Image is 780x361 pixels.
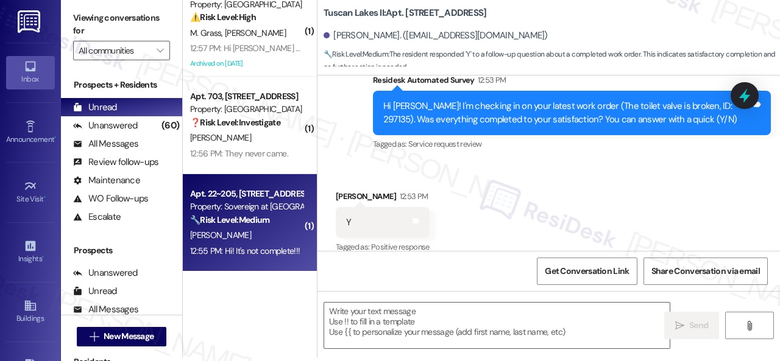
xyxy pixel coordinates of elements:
a: Insights • [6,236,55,268]
span: [PERSON_NAME] [225,27,286,38]
div: Tagged as: [373,135,771,153]
div: [PERSON_NAME] [336,190,430,207]
div: Residesk Automated Survey [373,74,771,91]
div: Archived on [DATE] [189,56,304,71]
span: • [42,253,44,261]
strong: ❓ Risk Level: Investigate [190,117,280,128]
label: Viewing conversations for [73,9,170,41]
span: Positive response [371,242,430,252]
span: • [44,193,46,202]
div: Property: Sovereign at [GEOGRAPHIC_DATA] [190,200,303,213]
div: Hi [PERSON_NAME]! I'm checking in on your latest work order (The toilet valve is broken, ID: 2971... [383,100,751,126]
div: Unanswered [73,119,138,132]
button: Get Conversation Link [537,258,637,285]
button: Share Conversation via email [643,258,768,285]
i:  [675,321,684,331]
span: Send [689,319,708,332]
strong: 🔧 Risk Level: Medium [190,214,269,225]
span: Get Conversation Link [545,265,629,278]
span: M. Grass [190,27,225,38]
div: Unread [73,285,117,298]
button: New Message [77,327,167,346]
a: Inbox [6,56,55,89]
div: Maintenance [73,174,140,187]
i:  [745,321,754,331]
div: 12:53 PM [397,190,428,203]
i:  [90,332,99,342]
div: Prospects + Residents [61,79,182,91]
strong: ⚠️ Risk Level: High [190,12,256,23]
div: (60) [158,116,182,135]
a: Buildings [6,295,55,328]
b: Tuscan Lakes II: Apt. [STREET_ADDRESS] [324,7,486,19]
i:  [157,46,163,55]
div: Y [346,216,351,229]
strong: 🔧 Risk Level: Medium [324,49,388,59]
img: ResiDesk Logo [18,10,43,33]
div: Review follow-ups [73,156,158,169]
div: Property: [GEOGRAPHIC_DATA] [190,103,303,116]
div: Apt. 703, [STREET_ADDRESS] [190,90,303,103]
div: All Messages [73,138,138,150]
span: : The resident responded 'Y' to a follow-up question about a completed work order. This indicates... [324,48,780,74]
button: Send [664,312,719,339]
span: Share Conversation via email [651,265,760,278]
span: [PERSON_NAME] [190,132,251,143]
span: [PERSON_NAME] [190,230,251,240]
div: Unread [73,101,117,114]
div: Prospects [61,244,182,257]
div: WO Follow-ups [73,192,148,205]
span: • [54,133,56,142]
a: Site Visit • [6,176,55,209]
div: Unanswered [73,267,138,279]
span: Service request review [408,139,482,149]
div: 12:53 PM [475,74,506,86]
div: 12:55 PM: Hi! It's not complete!!! [190,245,300,256]
div: 12:56 PM: They never came. [190,148,288,159]
div: Tagged as: [336,238,430,256]
div: All Messages [73,303,138,316]
div: Apt. 22~205, [STREET_ADDRESS] [190,188,303,200]
div: Escalate [73,211,121,223]
div: [PERSON_NAME]. ([EMAIL_ADDRESS][DOMAIN_NAME]) [324,29,548,42]
span: New Message [104,330,154,343]
input: All communities [79,41,151,60]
